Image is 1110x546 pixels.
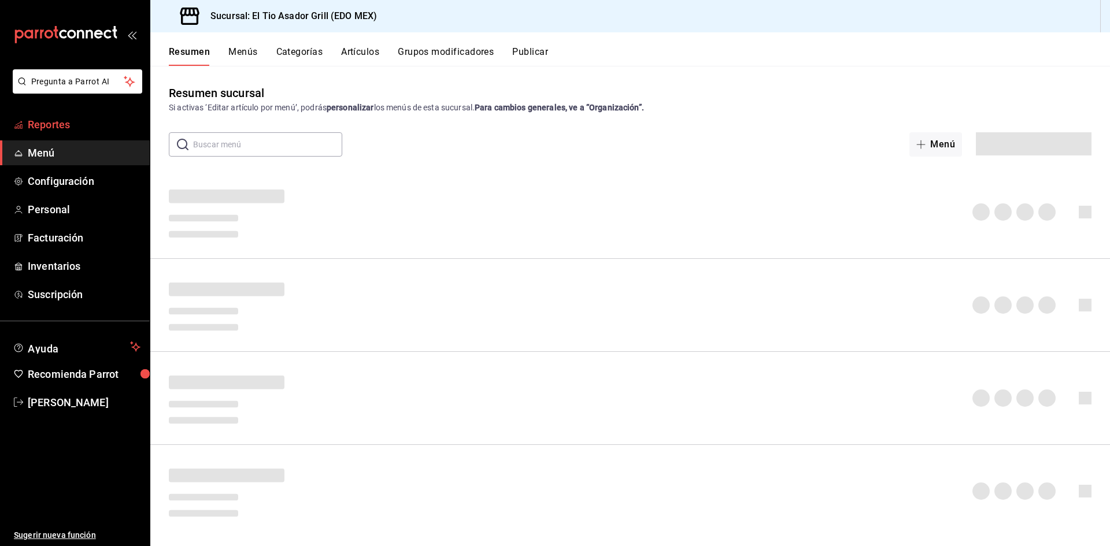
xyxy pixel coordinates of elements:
button: Menú [909,132,962,157]
span: Configuración [28,173,140,189]
span: Recomienda Parrot [28,366,140,382]
strong: Para cambios generales, ve a “Organización”. [475,103,644,112]
button: Pregunta a Parrot AI [13,69,142,94]
span: Reportes [28,117,140,132]
button: Menús [228,46,257,66]
h3: Sucursal: El Tio Asador Grill (EDO MEX) [201,9,377,23]
input: Buscar menú [193,133,342,156]
button: Artículos [341,46,379,66]
button: open_drawer_menu [127,30,136,39]
button: Publicar [512,46,548,66]
a: Pregunta a Parrot AI [8,84,142,96]
span: [PERSON_NAME] [28,395,140,410]
span: Ayuda [28,340,125,354]
span: Menú [28,145,140,161]
span: Personal [28,202,140,217]
span: Inventarios [28,258,140,274]
div: navigation tabs [169,46,1110,66]
span: Suscripción [28,287,140,302]
button: Grupos modificadores [398,46,494,66]
span: Pregunta a Parrot AI [31,76,124,88]
strong: personalizar [327,103,374,112]
div: Resumen sucursal [169,84,264,102]
div: Si activas ‘Editar artículo por menú’, podrás los menús de esta sucursal. [169,102,1091,114]
button: Categorías [276,46,323,66]
button: Resumen [169,46,210,66]
span: Sugerir nueva función [14,529,140,541]
span: Facturación [28,230,140,246]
